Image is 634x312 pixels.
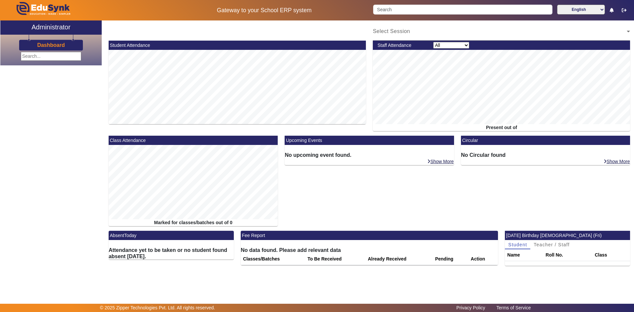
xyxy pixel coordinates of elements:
h6: No data found. Please add relevant data [241,247,498,253]
h5: Gateway to your School ERP system [162,7,366,14]
div: Present out of [373,124,630,131]
span: Select Session [373,28,410,34]
p: © 2025 Zipper Technologies Pvt. Ltd. All rights reserved. [100,304,215,311]
th: Action [469,253,498,265]
a: Terms of Service [493,303,534,312]
a: Administrator [0,20,102,35]
th: Name [505,249,543,261]
mat-card-header: Circular [461,136,630,145]
th: Roll No. [543,249,592,261]
input: Search [373,5,552,15]
span: Teacher / Staff [534,242,570,247]
a: Show More [603,158,630,164]
h3: Dashboard [37,42,65,48]
mat-card-header: Class Attendance [109,136,278,145]
th: To Be Received [305,253,366,265]
th: Classes/Batches [241,253,305,265]
a: Show More [427,158,454,164]
h6: No Circular found [461,152,630,158]
h6: Attendance yet to be taken or no student found absent [DATE]. [109,247,234,260]
th: Pending [433,253,469,265]
h6: No upcoming event found. [285,152,454,158]
input: Search... [21,52,81,61]
th: Class [592,249,630,261]
div: Staff Attendance [374,42,430,49]
mat-card-header: Student Attendance [109,41,366,50]
span: Student [508,242,527,247]
h2: Administrator [32,23,71,31]
mat-card-header: Upcoming Events [285,136,454,145]
a: Privacy Policy [453,303,488,312]
mat-card-header: [DATE] Birthday [DEMOGRAPHIC_DATA] (Fri) [505,231,630,240]
mat-card-header: Fee Report [241,231,498,240]
a: Dashboard [37,42,65,49]
div: Marked for classes/batches out of 0 [109,219,278,226]
mat-card-header: AbsentToday [109,231,234,240]
th: Already Received [366,253,433,265]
